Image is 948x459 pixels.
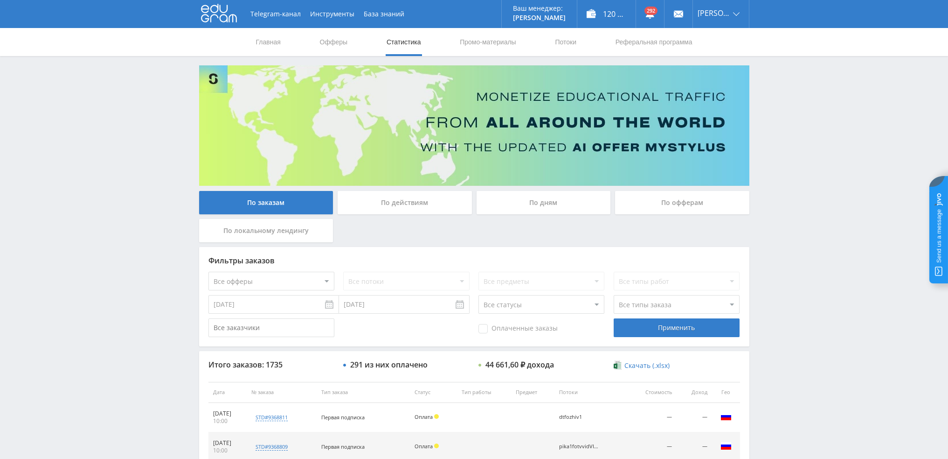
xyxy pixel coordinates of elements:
img: rus.png [720,411,732,422]
input: Все заказчики [208,318,334,337]
div: std#9368809 [256,443,288,451]
img: rus.png [720,440,732,452]
span: Оплаченные заказы [478,324,558,333]
div: 44 661,60 ₽ дохода [485,360,554,369]
div: 291 из них оплачено [350,360,428,369]
th: Тип работы [457,382,511,403]
th: Тип заказа [317,382,410,403]
p: Ваш менеджер: [513,5,566,12]
img: Banner [199,65,749,186]
p: [PERSON_NAME] [513,14,566,21]
div: По офферам [615,191,749,214]
span: Первая подписка [321,414,365,421]
a: Офферы [319,28,349,56]
div: 10:00 [213,447,242,454]
img: xlsx [614,360,622,370]
th: Гео [712,382,740,403]
th: № заказа [247,382,317,403]
span: Скачать (.xlsx) [624,362,670,369]
div: Итого заказов: 1735 [208,360,334,369]
div: По заказам [199,191,333,214]
div: Применить [614,318,740,337]
span: Холд [434,414,439,419]
div: dtfozhiv1 [559,414,601,420]
span: Оплата [415,413,433,420]
div: [DATE] [213,439,242,447]
th: Потоки [554,382,626,403]
div: По локальному лендингу [199,219,333,242]
a: Статистика [386,28,422,56]
div: 10:00 [213,417,242,425]
div: Фильтры заказов [208,256,740,265]
a: Главная [255,28,282,56]
div: [DATE] [213,410,242,417]
th: Стоимость [626,382,677,403]
a: Реферальная программа [615,28,693,56]
div: По дням [477,191,611,214]
th: Статус [410,382,457,403]
div: std#9368811 [256,414,288,421]
th: Дата [208,382,247,403]
span: Первая подписка [321,443,365,450]
th: Предмет [511,382,554,403]
div: pika1fotvvidVIDGEN [559,444,601,450]
a: Потоки [554,28,577,56]
a: Промо-материалы [459,28,517,56]
span: [PERSON_NAME] [698,9,730,17]
td: — [626,403,677,432]
th: Доход [677,382,712,403]
a: Скачать (.xlsx) [614,361,670,370]
span: Оплата [415,443,433,450]
td: — [677,403,712,432]
div: По действиям [338,191,472,214]
span: Холд [434,444,439,448]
